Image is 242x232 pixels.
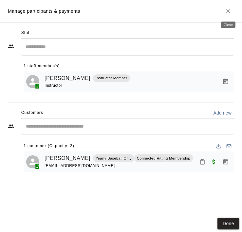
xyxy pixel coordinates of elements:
button: Close [222,5,234,17]
span: [EMAIL_ADDRESS][DOMAIN_NAME] [45,163,115,168]
button: Manage bookings & payment [220,76,232,87]
span: Waived payment [208,159,220,164]
svg: Customers [8,123,14,130]
button: Download list [213,141,224,151]
span: Staff [21,28,31,38]
div: Close [221,22,235,28]
p: Yearly Baseball Only [96,156,132,161]
div: Search staff [21,38,234,55]
a: [PERSON_NAME] [45,154,90,162]
button: Mark attendance [197,156,208,167]
span: 1 staff member(s) [24,61,60,71]
p: Connected Hitting Membership [137,156,190,161]
button: Manage bookings & payment [220,156,232,168]
div: Kyle Novak [26,155,39,168]
span: Instructor [45,83,62,88]
p: Instructor Member [96,75,127,81]
button: Done [217,218,239,230]
button: Email participants [224,141,234,151]
p: Add new [213,110,232,116]
svg: Staff [8,43,14,50]
a: [PERSON_NAME] [45,74,90,83]
p: Manage participants & payments [8,8,80,15]
span: 1 customer (Capacity: 3) [24,141,74,151]
button: Add new [211,108,234,118]
div: Colin Lyman [26,75,39,88]
div: Start typing to search customers... [21,118,234,134]
span: Customers [21,108,43,118]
